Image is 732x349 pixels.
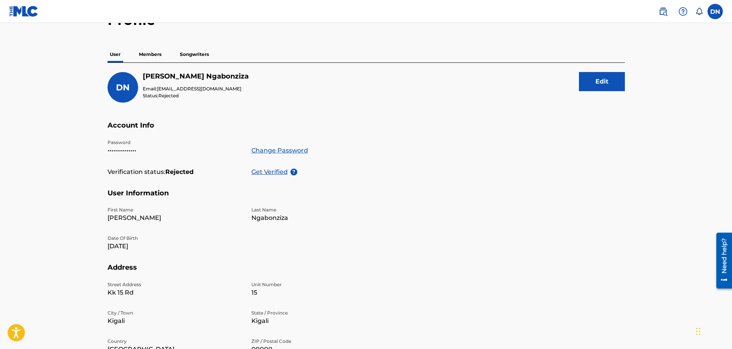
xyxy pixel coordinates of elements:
[108,281,242,288] p: Street Address
[108,242,242,251] p: [DATE]
[108,338,242,345] p: Country
[251,213,386,223] p: Ngabonziza
[251,310,386,316] p: State / Province
[108,310,242,316] p: City / Town
[678,7,688,16] img: help
[108,206,242,213] p: First Name
[251,146,308,155] a: Change Password
[116,82,130,93] span: DN
[108,167,165,177] p: Verification status:
[694,312,732,349] iframe: Chat Widget
[655,4,671,19] a: Public Search
[108,121,625,139] h5: Account Info
[695,8,703,15] div: Notifications
[251,316,386,326] p: Kigali
[675,4,691,19] div: Help
[108,316,242,326] p: Kigali
[108,46,123,62] p: User
[143,92,249,99] p: Status:
[143,72,249,81] h5: Dominique Ngabonziza
[165,167,194,177] strong: Rejected
[143,85,249,92] p: Email:
[157,86,241,92] span: [EMAIL_ADDRESS][DOMAIN_NAME]
[108,288,242,297] p: Kk 15 Rd
[108,146,242,155] p: •••••••••••••••
[251,206,386,213] p: Last Name
[108,139,242,146] p: Password
[290,169,297,175] span: ?
[711,229,732,291] iframe: Resource Center
[251,281,386,288] p: Unit Number
[158,93,179,98] span: Rejected
[251,288,386,297] p: 15
[251,167,290,177] p: Get Verified
[108,263,625,281] h5: Address
[251,338,386,345] p: ZIP / Postal Code
[659,7,668,16] img: search
[696,320,701,343] div: Drag
[178,46,211,62] p: Songwriters
[108,235,242,242] p: Date Of Birth
[108,213,242,223] p: [PERSON_NAME]
[9,6,39,17] img: MLC Logo
[137,46,164,62] p: Members
[708,4,723,19] div: User Menu
[108,189,625,207] h5: User Information
[579,72,625,91] button: Edit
